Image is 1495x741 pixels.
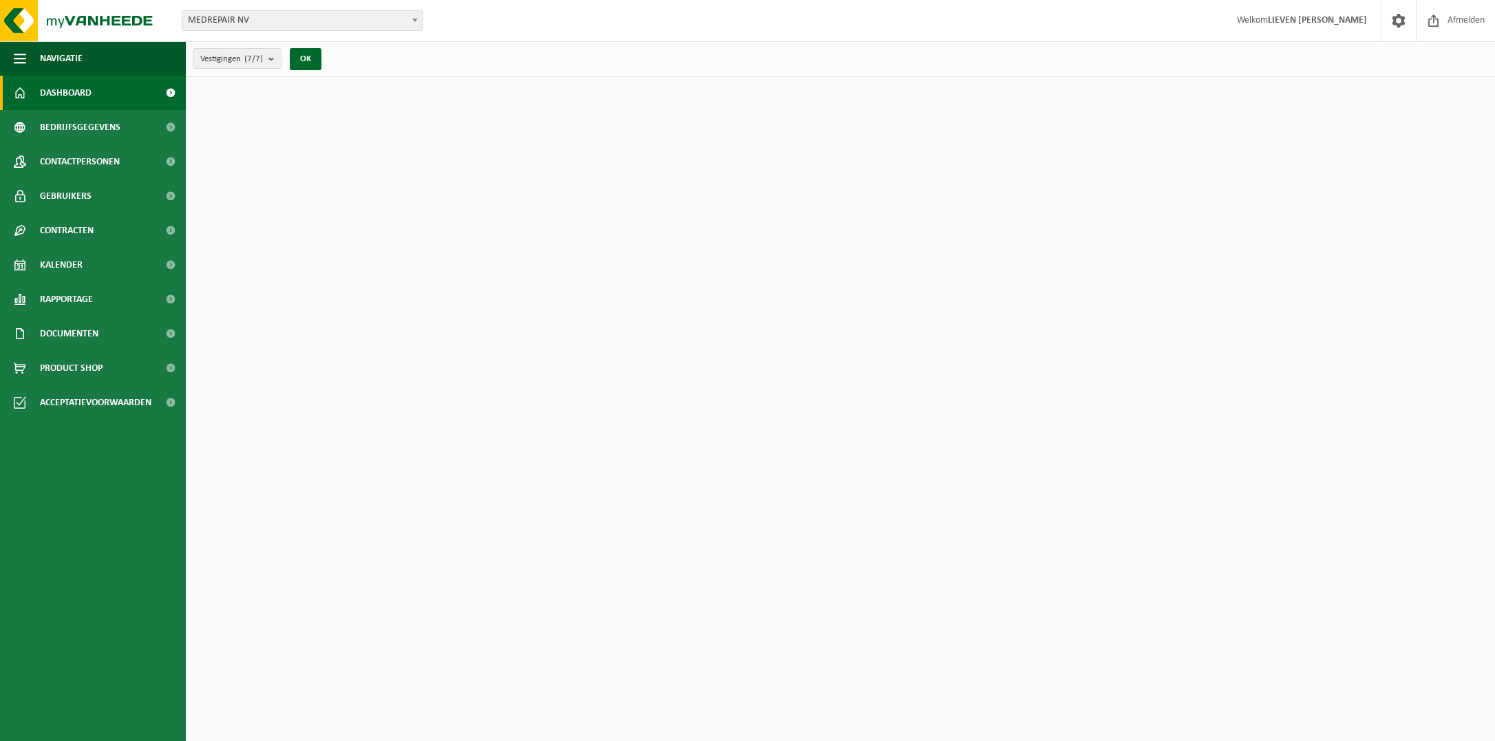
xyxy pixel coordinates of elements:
count: (7/7) [244,54,263,63]
span: MEDREPAIR NV [182,11,422,30]
span: Navigatie [40,41,83,76]
span: Contracten [40,213,94,248]
span: Acceptatievoorwaarden [40,385,151,420]
span: Kalender [40,248,83,282]
span: Vestigingen [200,49,263,69]
span: Rapportage [40,282,93,316]
span: Product Shop [40,351,103,385]
button: Vestigingen(7/7) [193,48,282,69]
button: OK [290,48,321,70]
span: Contactpersonen [40,144,120,179]
span: Dashboard [40,76,92,110]
span: Bedrijfsgegevens [40,110,120,144]
strong: LIEVEN [PERSON_NAME] [1268,15,1367,25]
span: Documenten [40,316,98,351]
span: MEDREPAIR NV [182,10,423,31]
span: Gebruikers [40,179,92,213]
